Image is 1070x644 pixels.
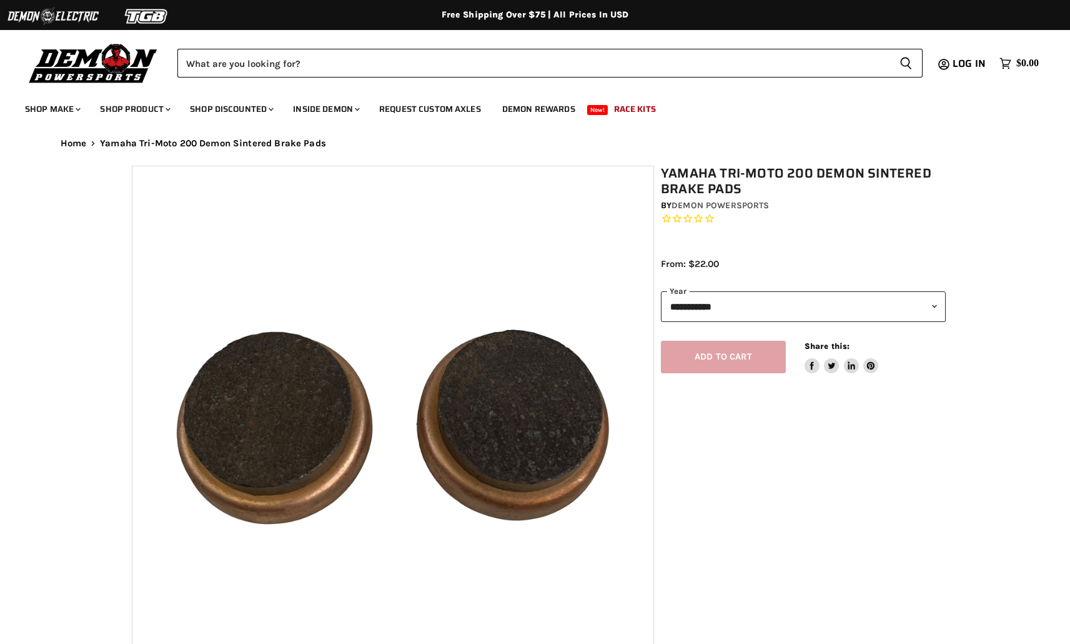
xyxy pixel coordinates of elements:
span: Log in [953,56,986,71]
a: Demon Powersports [671,200,769,211]
a: Home [61,138,87,149]
span: New! [587,105,608,115]
a: Demon Rewards [493,96,585,122]
a: Shop Product [91,96,178,122]
img: TGB Logo 2 [100,4,194,28]
span: Yamaha Tri-Moto 200 Demon Sintered Brake Pads [100,138,326,149]
a: Race Kits [605,96,665,122]
div: by [661,199,946,213]
select: year [661,291,946,322]
a: Inside Demon [284,96,367,122]
a: Log in [947,58,993,69]
a: Request Custom Axles [370,96,490,122]
form: Product [177,49,923,78]
aside: Share this: [805,341,879,374]
span: Share this: [805,341,850,351]
div: Free Shipping Over $75 | All Prices In USD [36,9,1035,21]
span: From: $22.00 [661,258,719,269]
button: Search [889,49,923,78]
nav: Breadcrumbs [36,138,1035,149]
img: Demon Electric Logo 2 [6,4,100,28]
span: Rated 0.0 out of 5 stars 0 reviews [661,213,946,226]
a: Shop Discounted [181,96,281,122]
span: $0.00 [1016,58,1039,69]
a: $0.00 [993,54,1045,73]
h1: Yamaha Tri-Moto 200 Demon Sintered Brake Pads [661,166,946,197]
img: Demon Powersports [25,41,162,85]
a: Shop Make [16,96,88,122]
input: Search [177,49,889,78]
ul: Main menu [16,91,1036,122]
